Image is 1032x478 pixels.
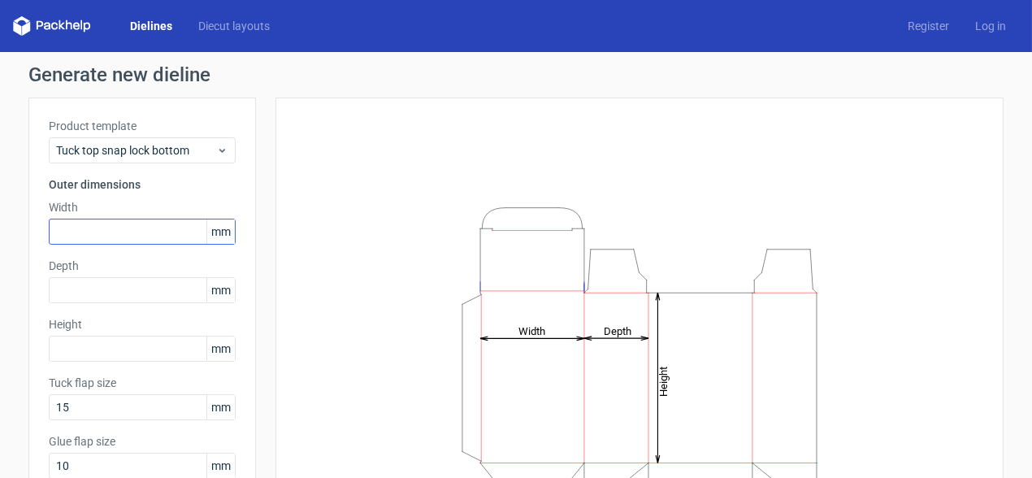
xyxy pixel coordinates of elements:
a: Register [895,18,962,34]
a: Diecut layouts [185,18,283,34]
h3: Outer dimensions [49,176,236,193]
span: mm [206,219,235,244]
h1: Generate new dieline [28,65,1004,85]
span: mm [206,337,235,361]
tspan: Depth [604,324,631,337]
label: Depth [49,258,236,274]
a: Dielines [117,18,185,34]
span: mm [206,395,235,419]
span: mm [206,454,235,478]
label: Height [49,316,236,332]
label: Width [49,199,236,215]
span: Tuck top snap lock bottom [56,142,216,159]
label: Tuck flap size [49,375,236,391]
a: Log in [962,18,1019,34]
span: mm [206,278,235,302]
label: Product template [49,118,236,134]
tspan: Width [518,324,545,337]
tspan: Height [657,366,670,396]
label: Glue flap size [49,433,236,450]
